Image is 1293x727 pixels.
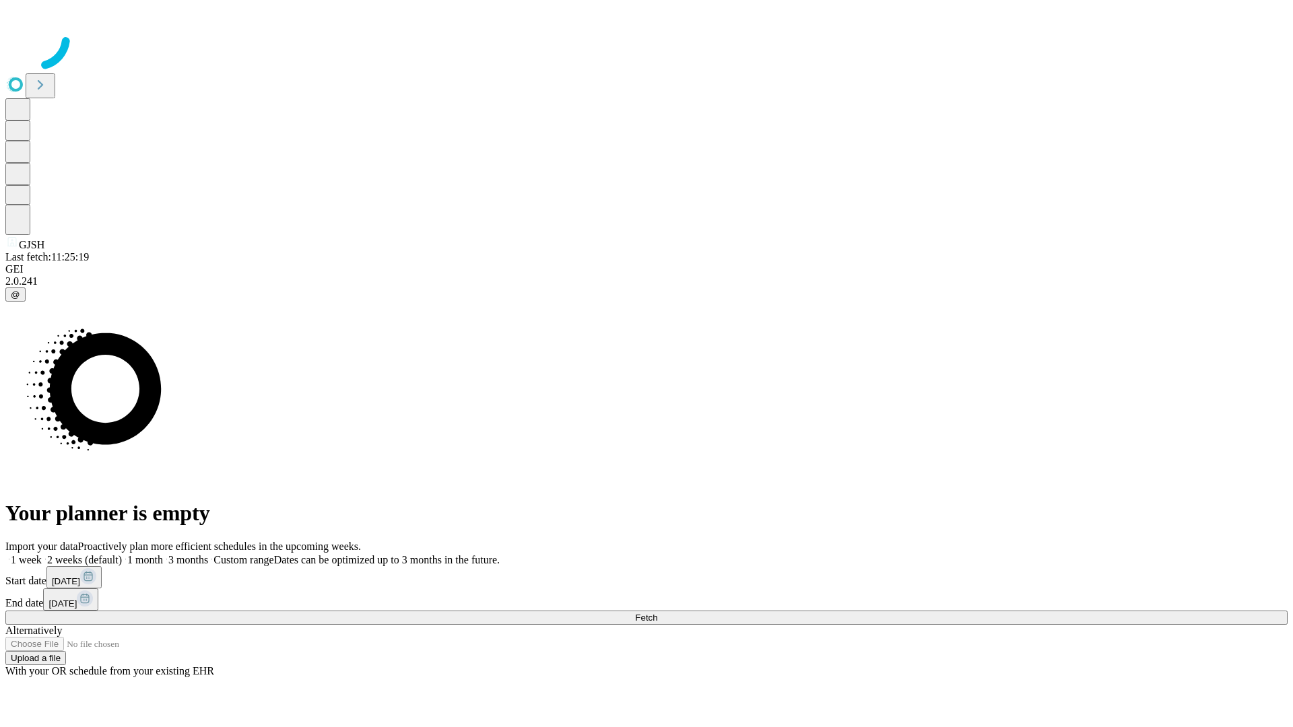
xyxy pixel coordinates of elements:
[5,611,1288,625] button: Fetch
[78,541,361,552] span: Proactively plan more efficient schedules in the upcoming weeks.
[5,566,1288,588] div: Start date
[5,251,89,263] span: Last fetch: 11:25:19
[5,263,1288,275] div: GEI
[274,554,500,565] span: Dates can be optimized up to 3 months in the future.
[46,566,102,588] button: [DATE]
[5,625,62,636] span: Alternatively
[48,598,77,609] span: [DATE]
[43,588,98,611] button: [DATE]
[5,501,1288,526] h1: Your planner is empty
[127,554,163,565] span: 1 month
[5,665,214,677] span: With your OR schedule from your existing EHR
[5,588,1288,611] div: End date
[5,275,1288,287] div: 2.0.241
[52,576,80,586] span: [DATE]
[213,554,273,565] span: Custom range
[635,613,657,623] span: Fetch
[168,554,208,565] span: 3 months
[19,239,44,250] span: GJSH
[47,554,122,565] span: 2 weeks (default)
[5,651,66,665] button: Upload a file
[11,554,42,565] span: 1 week
[5,287,26,302] button: @
[5,541,78,552] span: Import your data
[11,289,20,300] span: @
